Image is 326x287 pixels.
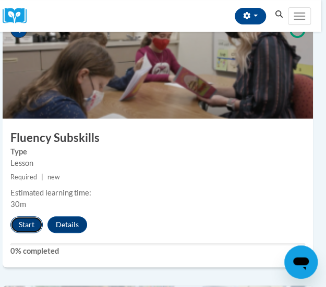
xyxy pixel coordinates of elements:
span: Required [10,173,37,181]
label: Type [10,146,305,158]
div: Lesson [10,158,305,169]
div: Estimated learning time: [10,187,305,199]
h3: Fluency Subskills [3,130,313,146]
img: Logo brand [3,8,34,24]
span: 30m [10,200,26,208]
button: Account Settings [235,8,266,24]
button: Start [10,216,43,233]
span: new [47,173,60,181]
label: 0% completed [10,245,305,257]
span: | [41,173,43,181]
button: Details [47,216,87,233]
button: Search [271,8,287,21]
img: Course Image [3,15,313,119]
iframe: Button to launch messaging window [284,245,318,279]
a: Cox Campus [3,8,34,24]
